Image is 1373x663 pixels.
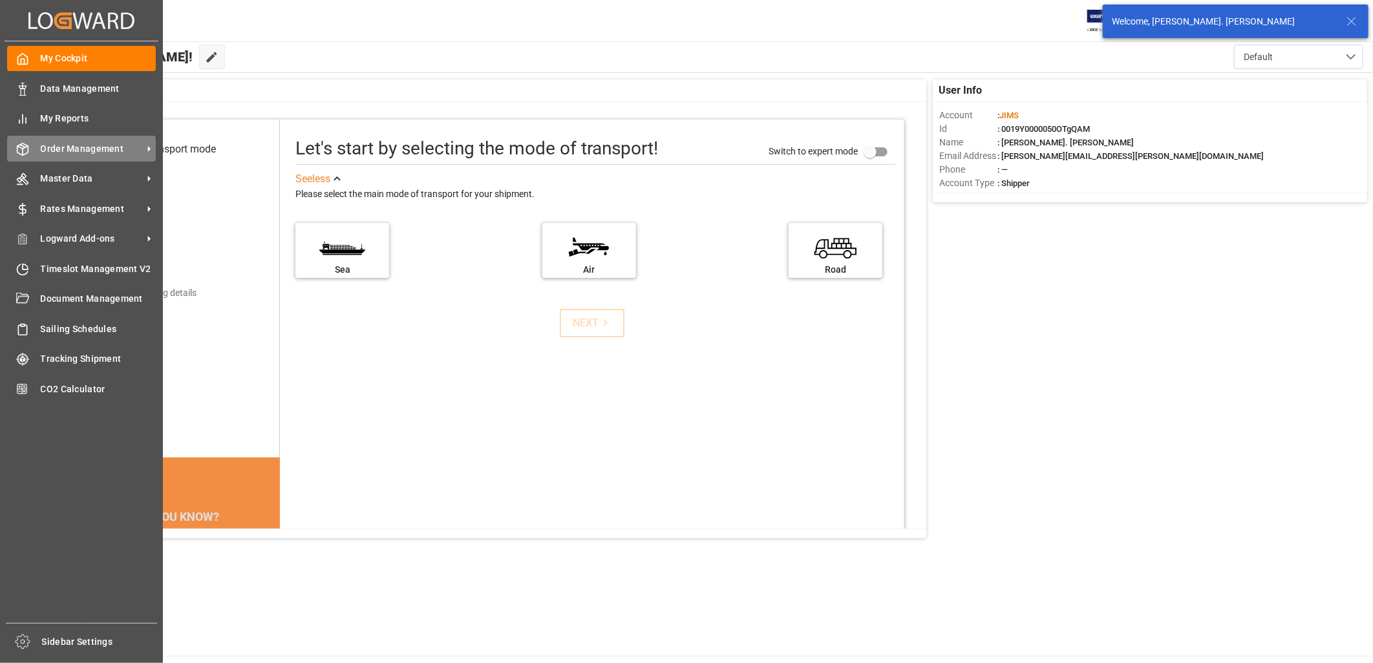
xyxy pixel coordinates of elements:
[295,187,895,202] div: Please select the main mode of transport for your shipment.
[939,163,997,176] span: Phone
[560,309,624,337] button: NEXT
[116,286,197,300] div: Add shipping details
[54,45,193,69] span: Hello [PERSON_NAME]!
[939,176,997,190] span: Account Type
[997,178,1030,188] span: : Shipper
[999,111,1019,120] span: JIMS
[7,46,156,71] a: My Cockpit
[7,286,156,311] a: Document Management
[41,262,156,276] span: Timeslot Management V2
[7,376,156,401] a: CO2 Calculator
[41,292,156,306] span: Document Management
[7,76,156,101] a: Data Management
[939,122,997,136] span: Id
[939,136,997,149] span: Name
[41,142,143,156] span: Order Management
[41,52,156,65] span: My Cockpit
[997,124,1090,134] span: : 0019Y0000050OTgQAM
[1087,10,1132,32] img: Exertis%20JAM%20-%20Email%20Logo.jpg_1722504956.jpg
[72,503,281,530] div: DID YOU KNOW?
[7,256,156,281] a: Timeslot Management V2
[302,263,383,277] div: Sea
[41,82,156,96] span: Data Management
[41,352,156,366] span: Tracking Shipment
[41,232,143,246] span: Logward Add-ons
[41,202,143,216] span: Rates Management
[41,172,143,185] span: Master Data
[7,346,156,372] a: Tracking Shipment
[116,142,216,157] div: Select transport mode
[1244,50,1273,64] span: Default
[1112,15,1334,28] div: Welcome, [PERSON_NAME]. [PERSON_NAME]
[7,316,156,341] a: Sailing Schedules
[41,383,156,396] span: CO2 Calculator
[795,263,876,277] div: Road
[41,322,156,336] span: Sailing Schedules
[42,635,158,649] span: Sidebar Settings
[295,171,330,187] div: See less
[769,146,858,156] span: Switch to expert mode
[939,109,997,122] span: Account
[573,315,612,331] div: NEXT
[997,138,1134,147] span: : [PERSON_NAME]. [PERSON_NAME]
[997,151,1264,161] span: : [PERSON_NAME][EMAIL_ADDRESS][PERSON_NAME][DOMAIN_NAME]
[997,165,1008,174] span: : —
[939,149,997,163] span: Email Address
[939,83,983,98] span: User Info
[1234,45,1363,69] button: open menu
[295,135,658,162] div: Let's start by selecting the mode of transport!
[549,263,630,277] div: Air
[7,106,156,131] a: My Reports
[997,111,1019,120] span: :
[41,112,156,125] span: My Reports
